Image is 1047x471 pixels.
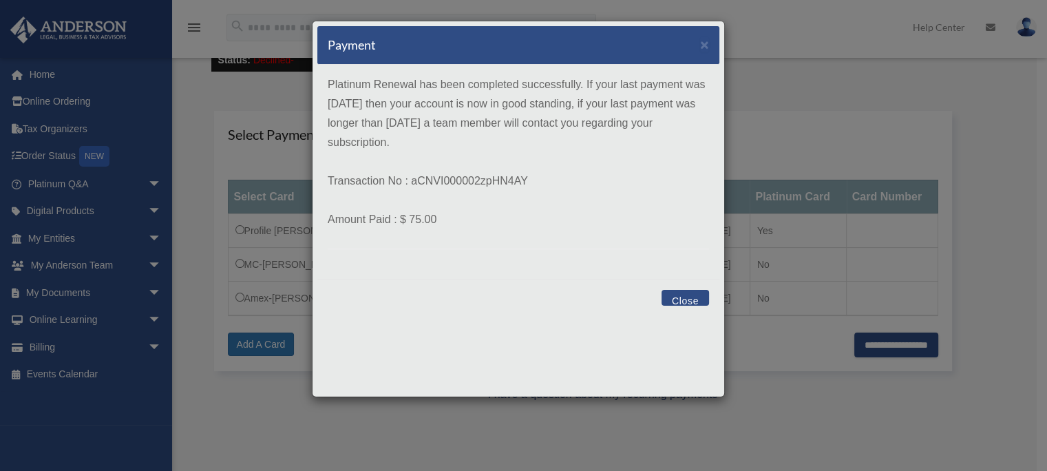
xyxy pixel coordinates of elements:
p: Amount Paid : $ 75.00 [328,210,709,229]
p: Platinum Renewal has been completed successfully. If your last payment was [DATE] then your accou... [328,75,709,152]
button: Close [700,37,709,52]
h5: Payment [328,36,376,54]
span: × [700,36,709,52]
p: Transaction No : aCNVI000002zpHN4AY [328,171,709,191]
button: Close [662,290,709,306]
